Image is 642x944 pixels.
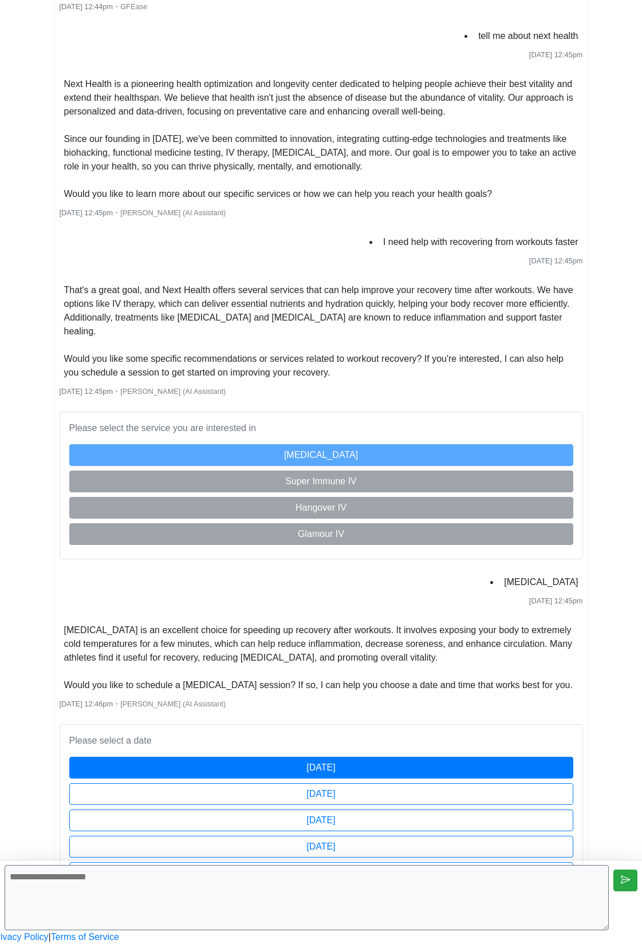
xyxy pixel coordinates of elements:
button: [DATE] [69,836,573,858]
span: [DATE] 12:45pm [529,597,583,605]
span: [DATE] 12:45pm [60,387,113,396]
span: GFEase [120,2,147,11]
span: [DATE] 12:44pm [60,2,113,11]
small: ・ [60,2,148,11]
button: Super Immune IV [69,471,573,492]
button: [DATE] [69,809,573,831]
p: Please select the service you are interested in [69,421,573,435]
small: ・ [60,208,226,217]
li: That's a great goal, and Next Health offers several services that can help improve your recovery ... [60,281,583,382]
li: Next Health is a pioneering health optimization and longevity center dedicated to helping people ... [60,75,583,203]
button: Hangover IV [69,497,573,519]
span: [PERSON_NAME] (AI Assistant) [120,387,226,396]
button: Glamour IV [69,523,573,545]
small: ・ [60,700,226,708]
li: [MEDICAL_DATA] is an excellent choice for speeding up recovery after workouts. It involves exposi... [60,621,583,694]
span: [DATE] 12:46pm [60,700,113,708]
button: [MEDICAL_DATA] [69,444,573,466]
small: ・ [60,387,226,396]
button: [DATE] [69,757,573,779]
li: I need help with recovering from workouts faster [379,233,583,251]
button: [DATE] [69,783,573,805]
li: [MEDICAL_DATA] [499,573,582,591]
span: [PERSON_NAME] (AI Assistant) [120,700,226,708]
span: [DATE] 12:45pm [529,50,583,59]
p: Please select a date [69,734,573,748]
span: [PERSON_NAME] (AI Assistant) [120,208,226,217]
li: tell me about next health [474,27,582,45]
span: [DATE] 12:45pm [60,208,113,217]
span: [DATE] 12:45pm [529,256,583,265]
